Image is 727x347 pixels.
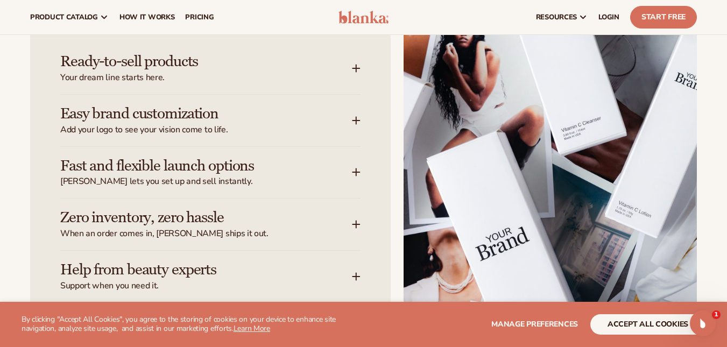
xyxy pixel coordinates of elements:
[60,105,320,122] h3: Easy brand customization
[60,261,320,278] h3: Help from beauty experts
[60,176,352,187] span: [PERSON_NAME] lets you set up and sell instantly.
[60,53,320,70] h3: Ready-to-sell products
[690,310,716,336] iframe: Intercom live chat
[60,72,352,83] span: Your dream line starts here.
[491,319,578,329] span: Manage preferences
[60,124,352,136] span: Add your logo to see your vision come to life.
[712,310,721,319] span: 1
[491,314,578,335] button: Manage preferences
[590,314,705,335] button: accept all cookies
[60,228,352,239] span: When an order comes in, [PERSON_NAME] ships it out.
[338,11,389,24] img: logo
[60,158,320,174] h3: Fast and flexible launch options
[630,6,697,29] a: Start Free
[598,13,619,22] span: LOGIN
[119,13,175,22] span: How It Works
[536,13,577,22] span: resources
[60,280,352,292] span: Support when you need it.
[234,323,270,334] a: Learn More
[22,315,359,334] p: By clicking "Accept All Cookies", you agree to the storing of cookies on your device to enhance s...
[185,13,214,22] span: pricing
[60,209,320,226] h3: Zero inventory, zero hassle
[30,13,98,22] span: product catalog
